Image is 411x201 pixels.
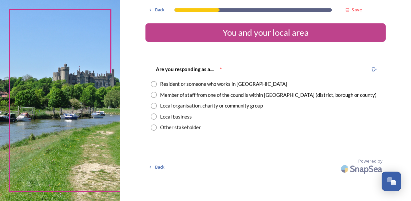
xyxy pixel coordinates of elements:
div: Resident or someone who works in [GEOGRAPHIC_DATA] [160,80,287,88]
div: You and your local area [148,26,383,39]
span: Back [155,7,164,13]
div: Local organisation, charity or community group [160,102,263,110]
div: Local business [160,113,192,121]
span: Back [155,164,164,170]
img: SnapSea Logo [339,161,386,177]
strong: Are you responding as a.... [156,66,214,72]
div: Member of staff from one of the councils within [GEOGRAPHIC_DATA] (district, borough or county) [160,91,377,99]
strong: Save [352,7,362,13]
div: Other stakeholder [160,124,201,131]
button: Open Chat [382,172,401,191]
span: Powered by [358,158,382,164]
